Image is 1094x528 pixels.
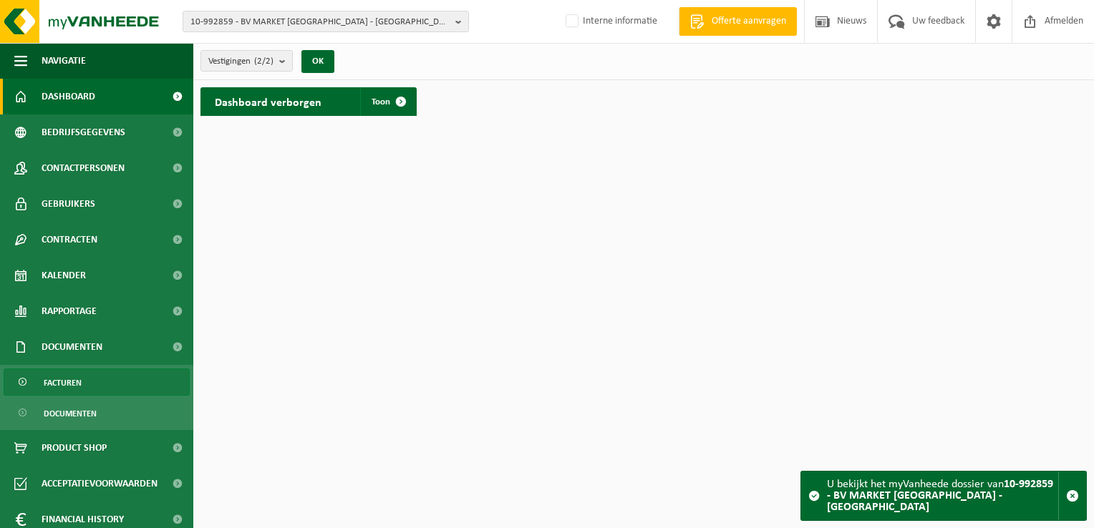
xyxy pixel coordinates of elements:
button: Vestigingen(2/2) [200,50,293,72]
a: Offerte aanvragen [679,7,797,36]
span: Vestigingen [208,51,273,72]
button: 10-992859 - BV MARKET [GEOGRAPHIC_DATA] - [GEOGRAPHIC_DATA] [183,11,469,32]
a: Facturen [4,368,190,396]
span: Rapportage [42,293,97,329]
span: Toon [372,97,390,107]
span: 10-992859 - BV MARKET [GEOGRAPHIC_DATA] - [GEOGRAPHIC_DATA] [190,11,450,33]
span: Kalender [42,258,86,293]
span: Navigatie [42,43,86,79]
count: (2/2) [254,57,273,66]
span: Dashboard [42,79,95,114]
span: Product Shop [42,430,107,466]
span: Documenten [42,329,102,365]
button: OK [301,50,334,73]
span: Contactpersonen [42,150,125,186]
span: Facturen [44,369,82,396]
span: Gebruikers [42,186,95,222]
strong: 10-992859 - BV MARKET [GEOGRAPHIC_DATA] - [GEOGRAPHIC_DATA] [827,479,1053,513]
a: Documenten [4,399,190,426]
span: Offerte aanvragen [708,14,790,29]
label: Interne informatie [563,11,657,32]
h2: Dashboard verborgen [200,87,336,115]
a: Toon [360,87,415,116]
span: Documenten [44,400,97,427]
span: Bedrijfsgegevens [42,114,125,150]
div: U bekijkt het myVanheede dossier van [827,471,1058,520]
span: Contracten [42,222,97,258]
span: Acceptatievoorwaarden [42,466,158,502]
